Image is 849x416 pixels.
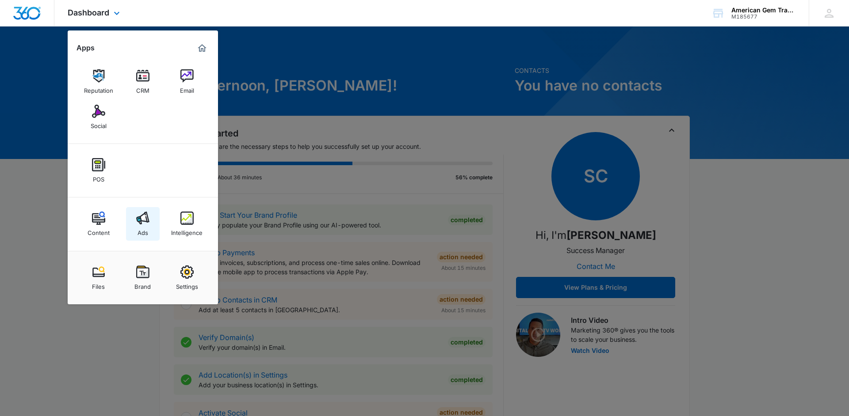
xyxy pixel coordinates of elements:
[138,225,148,236] div: Ads
[82,65,115,98] a: Reputation
[82,100,115,134] a: Social
[82,261,115,295] a: Files
[126,65,160,98] a: CRM
[76,44,95,52] h2: Apps
[731,14,796,20] div: account id
[171,225,203,236] div: Intelligence
[180,83,194,94] div: Email
[92,279,105,290] div: Files
[170,261,204,295] a: Settings
[68,8,109,17] span: Dashboard
[126,261,160,295] a: Brand
[88,225,110,236] div: Content
[91,118,107,129] div: Social
[170,207,204,241] a: Intelligence
[82,207,115,241] a: Content
[82,154,115,187] a: POS
[126,207,160,241] a: Ads
[84,83,113,94] div: Reputation
[731,7,796,14] div: account name
[170,65,204,98] a: Email
[134,279,151,290] div: Brand
[195,41,209,55] a: Marketing 360® Dashboard
[93,171,104,183] div: POS
[176,279,198,290] div: Settings
[136,83,149,94] div: CRM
